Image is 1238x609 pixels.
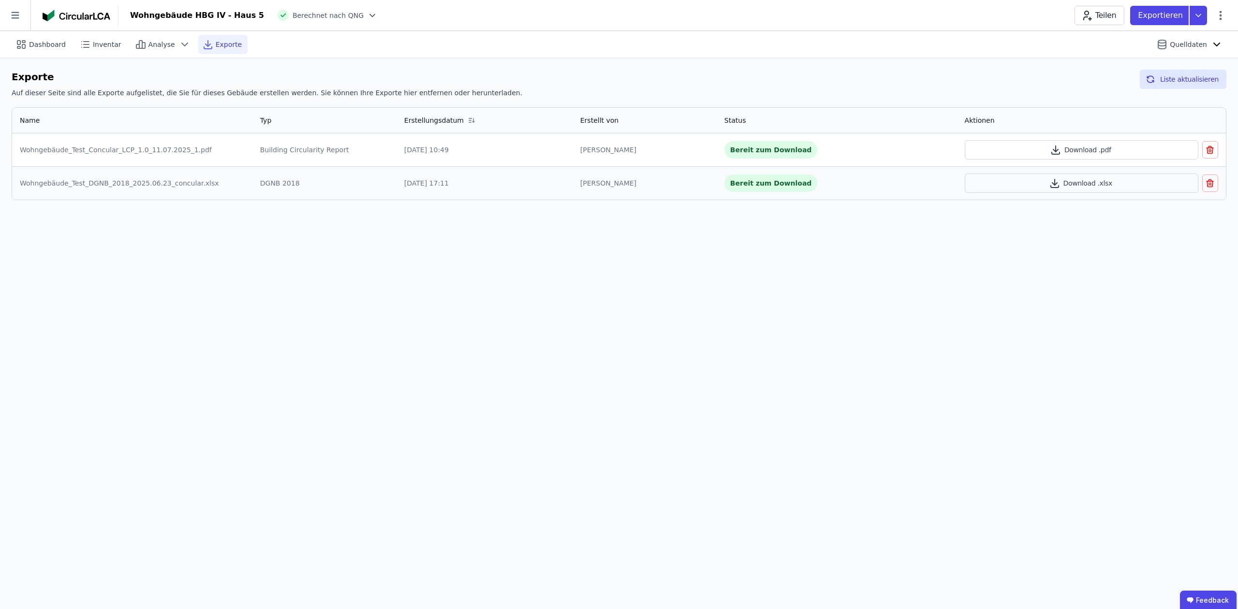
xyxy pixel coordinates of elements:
span: Berechnet nach QNG [293,11,364,20]
div: [DATE] 17:11 [404,178,565,188]
div: Aktionen [965,116,995,125]
button: Teilen [1075,6,1124,25]
div: Name [20,116,40,125]
div: Building Circularity Report [260,145,389,155]
span: Dashboard [29,40,66,49]
div: Wohngebäude HBG IV - Haus 5 [130,10,264,21]
p: Exportieren [1138,10,1185,21]
div: DGNB 2018 [260,178,389,188]
h6: Exporte [12,70,522,84]
span: Inventar [93,40,121,49]
div: Erstellungsdatum [404,116,464,125]
button: Liste aktualisieren [1140,70,1226,89]
span: Exporte [216,40,242,49]
span: Quelldaten [1170,40,1207,49]
h6: Auf dieser Seite sind alle Exporte aufgelistet, die Sie für dieses Gebäude erstellen werden. Sie ... [12,88,522,98]
span: Analyse [148,40,175,49]
div: Bereit zum Download [724,141,818,159]
img: Concular [43,10,110,21]
div: Bereit zum Download [724,174,818,192]
div: [PERSON_NAME] [580,178,709,188]
div: Wohngebäude_Test_DGNB_2018_2025.06.23_concular.xlsx [20,178,245,188]
button: Download .pdf [965,140,1198,159]
div: Wohngebäude_Test_Concular_LCP_1.0_11.07.2025_1.pdf [20,145,245,155]
div: [DATE] 10:49 [404,145,565,155]
div: Status [724,116,746,125]
div: Typ [260,116,272,125]
button: Download .xlsx [965,174,1198,193]
div: [PERSON_NAME] [580,145,709,155]
div: Erstellt von [580,116,619,125]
